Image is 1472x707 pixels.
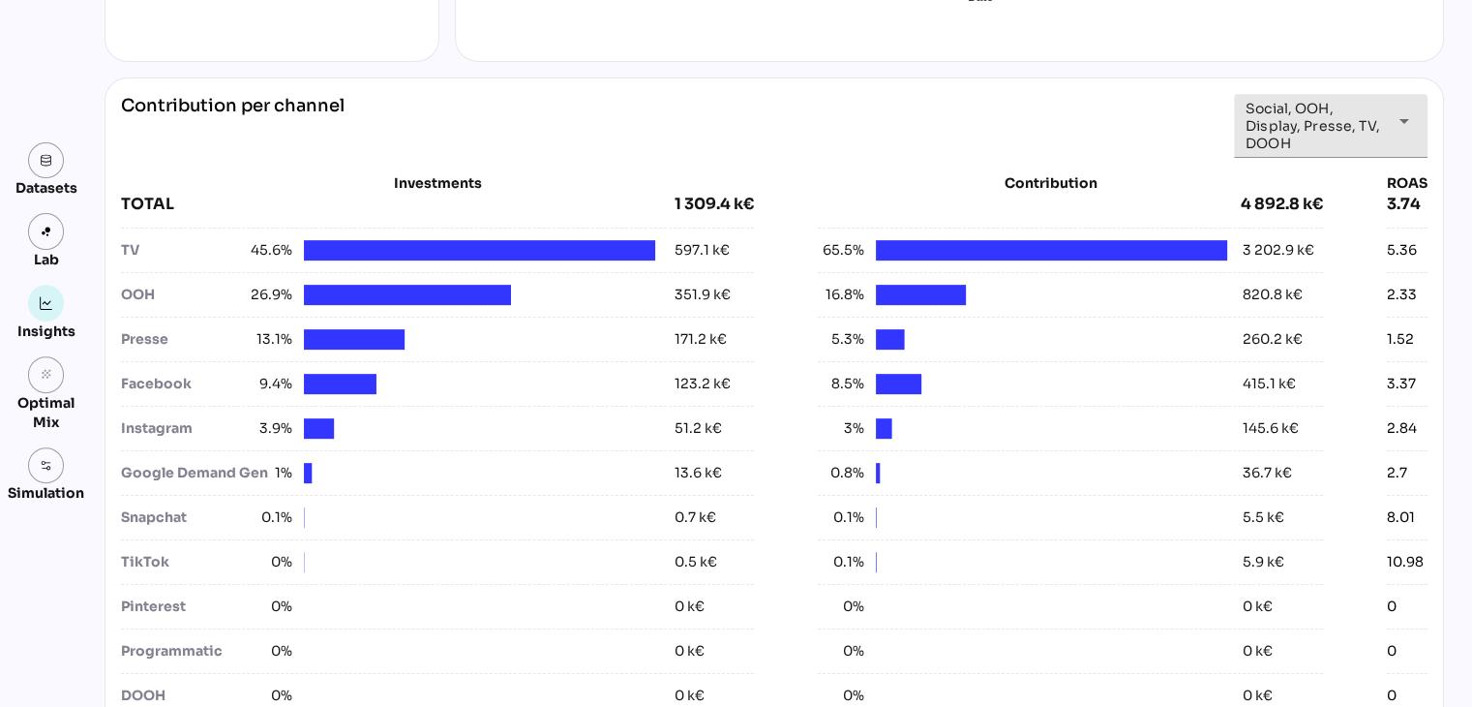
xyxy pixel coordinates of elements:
[121,374,246,394] div: Facebook
[675,463,722,483] div: 13.6 k€
[121,597,246,617] div: Pinterest
[818,597,864,617] span: 0%
[675,552,717,572] div: 0.5 k€
[246,552,292,572] span: 0%
[17,322,75,341] div: Insights
[1387,463,1407,483] div: 2.7
[1243,597,1273,617] div: 0 k€
[121,552,246,572] div: TikTok
[818,418,864,439] span: 3%
[1387,507,1415,528] div: 8.01
[121,94,345,158] div: Contribution per channel
[675,418,722,439] div: 51.2 k€
[1243,285,1303,305] div: 820.8 k€
[246,507,292,528] span: 0.1%
[1241,193,1323,216] div: 4 892.8 k€
[15,178,77,198] div: Datasets
[1387,329,1414,350] div: 1.52
[25,250,68,269] div: Lab
[675,329,727,350] div: 171.2 k€
[121,329,246,350] div: Presse
[818,240,864,261] span: 65.5%
[121,173,754,193] div: Investments
[1387,686,1397,706] div: 0
[121,641,246,661] div: Programmatic
[818,463,864,483] span: 0.8%
[818,285,864,305] span: 16.8%
[1387,285,1417,305] div: 2.33
[818,329,864,350] span: 5.3%
[121,507,246,528] div: Snapchat
[1393,109,1416,133] i: arrow_drop_down
[121,193,675,216] div: TOTAL
[1243,641,1273,661] div: 0 k€
[818,552,864,572] span: 0.1%
[246,374,292,394] span: 9.4%
[8,483,84,503] div: Simulation
[675,507,716,528] div: 0.7 k€
[818,641,864,661] span: 0%
[1243,552,1284,572] div: 5.9 k€
[675,686,705,706] div: 0 k€
[1243,240,1314,261] div: 3 202.9 k€
[675,641,705,661] div: 0 k€
[818,507,864,528] span: 0.1%
[121,463,246,483] div: Google Demand Gen
[246,641,292,661] span: 0%
[1243,507,1284,528] div: 5.5 k€
[40,459,53,473] img: settings.svg
[675,193,754,216] div: 1 309.4 k€
[40,368,53,382] i: grain
[121,418,246,439] div: Instagram
[246,329,292,350] span: 13.1%
[675,285,731,305] div: 351.9 k€
[1387,641,1397,661] div: 0
[818,686,864,706] span: 0%
[40,154,53,168] img: data.svg
[1243,329,1303,350] div: 260.2 k€
[1387,374,1416,394] div: 3.37
[246,463,292,483] span: 1%
[40,296,53,310] img: graph.svg
[121,285,246,305] div: OOH
[1243,686,1273,706] div: 0 k€
[1387,193,1427,216] div: 3.74
[40,225,53,238] img: lab.svg
[1387,597,1397,617] div: 0
[246,597,292,617] span: 0%
[1243,374,1296,394] div: 415.1 k€
[1387,552,1424,572] div: 10.98
[818,374,864,394] span: 8.5%
[246,240,292,261] span: 45.6%
[121,240,246,261] div: TV
[866,173,1235,193] div: Contribution
[1243,463,1292,483] div: 36.7 k€
[675,374,731,394] div: 123.2 k€
[1246,100,1381,152] span: Social, OOH, Display, Presse, TV, DOOH
[1243,418,1299,439] div: 145.6 k€
[246,285,292,305] span: 26.9%
[246,418,292,439] span: 3.9%
[1387,173,1427,193] div: ROAS
[121,686,246,706] div: DOOH
[1387,240,1417,261] div: 5.36
[8,393,84,432] div: Optimal Mix
[1387,418,1417,439] div: 2.84
[675,597,705,617] div: 0 k€
[675,240,730,261] div: 597.1 k€
[246,686,292,706] span: 0%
